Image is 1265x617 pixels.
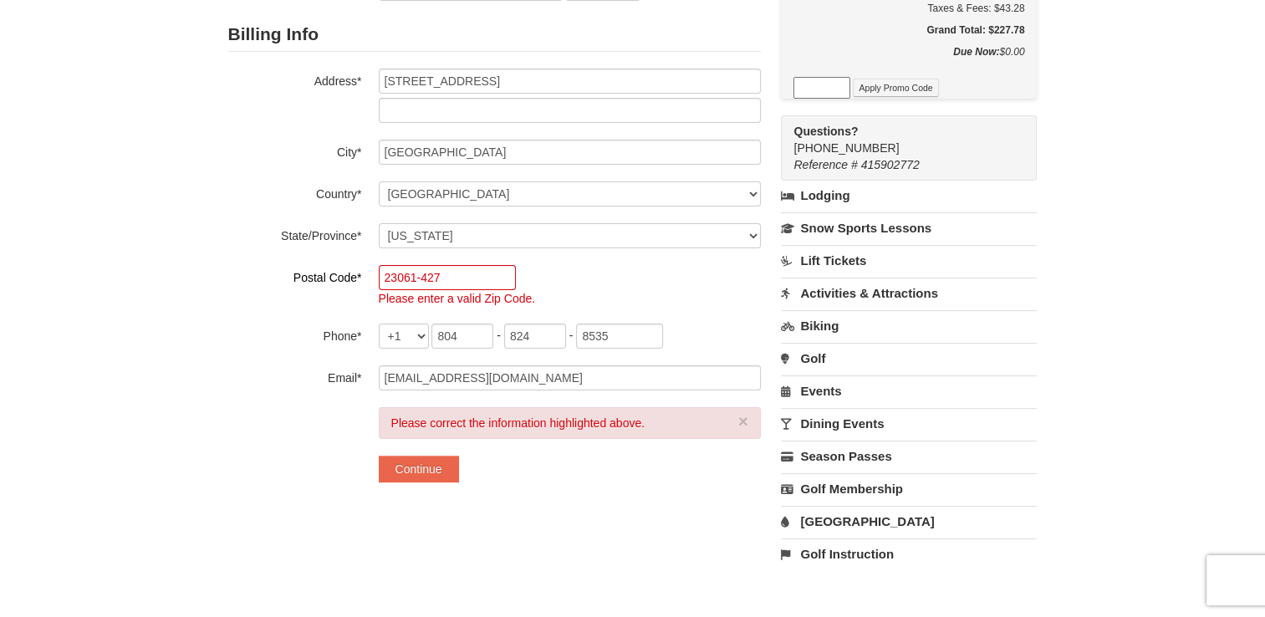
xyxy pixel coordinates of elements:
[781,375,1037,406] a: Events
[781,408,1037,439] a: Dining Events
[379,407,761,439] div: Please correct the information highlighted above.
[781,441,1037,472] a: Season Passes
[228,69,362,89] label: Address*
[379,69,761,94] input: Billing Info
[781,245,1037,276] a: Lift Tickets
[781,212,1037,243] a: Snow Sports Lessons
[379,365,761,390] input: Email
[738,413,748,430] button: ×
[793,43,1024,77] div: $0.00
[228,223,362,244] label: State/Province*
[861,158,920,171] span: 415902772
[781,181,1037,211] a: Lodging
[781,473,1037,504] a: Golf Membership
[379,456,459,482] button: Continue
[781,506,1037,537] a: [GEOGRAPHIC_DATA]
[781,278,1037,308] a: Activities & Attractions
[793,158,857,171] span: Reference #
[228,181,362,202] label: Country*
[853,79,938,97] button: Apply Promo Code
[379,265,516,290] input: Postal Code
[228,18,761,52] h2: Billing Info
[569,329,574,342] span: -
[504,324,566,349] input: xxx
[576,324,663,349] input: xxxx
[953,46,999,58] strong: Due Now:
[793,22,1024,38] h5: Grand Total: $227.78
[228,365,362,386] label: Email*
[781,538,1037,569] a: Golf Instruction
[793,123,1007,155] span: [PHONE_NUMBER]
[228,140,362,161] label: City*
[497,329,501,342] span: -
[228,265,362,286] label: Postal Code*
[793,125,858,138] strong: Questions?
[228,324,362,344] label: Phone*
[431,324,493,349] input: xxx
[379,140,761,165] input: City
[379,292,536,305] span: Please enter a valid Zip Code.
[781,310,1037,341] a: Biking
[781,343,1037,374] a: Golf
